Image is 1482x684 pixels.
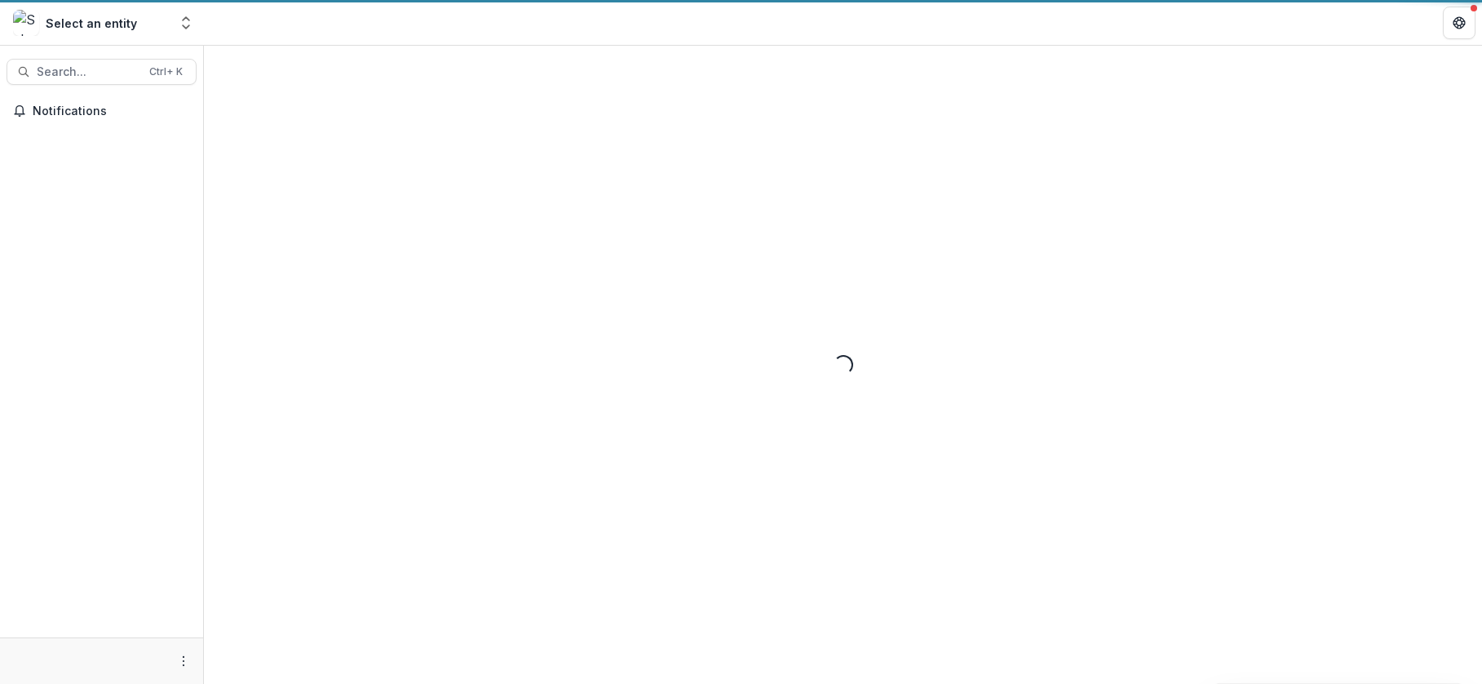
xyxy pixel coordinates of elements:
div: Ctrl + K [146,63,186,81]
button: Get Help [1443,7,1475,39]
button: Open entity switcher [175,7,197,39]
button: More [174,651,193,671]
button: Notifications [7,98,197,124]
span: Notifications [33,104,190,118]
img: Select an entity [13,10,39,36]
span: Search... [37,65,139,79]
div: Select an entity [46,15,137,32]
button: Search... [7,59,197,85]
